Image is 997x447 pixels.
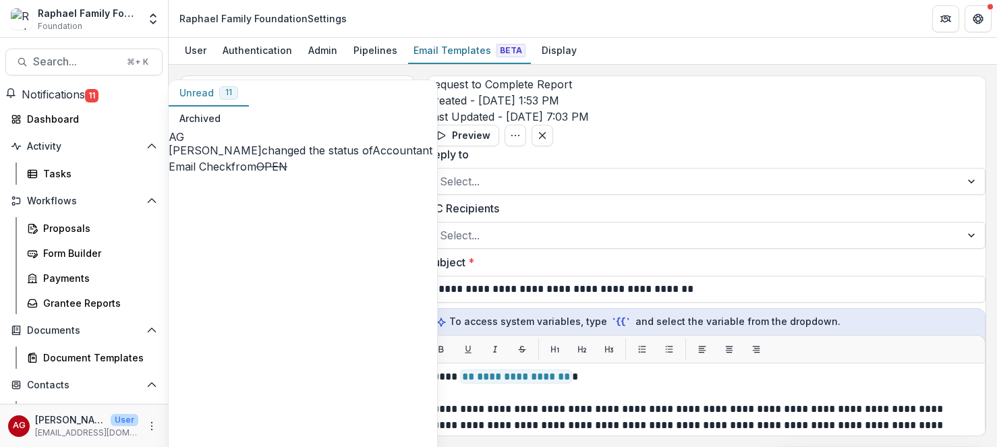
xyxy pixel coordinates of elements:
[484,338,506,360] button: Italic
[11,8,32,30] img: Raphael Family Foundation
[658,338,680,360] button: List
[536,40,582,60] div: Display
[43,271,152,285] div: Payments
[5,190,163,212] button: Open Workflows
[511,338,533,360] button: Strikethrough
[27,141,141,152] span: Activity
[5,136,163,157] button: Open Activity
[718,338,740,360] button: Align center
[745,338,767,360] button: Align right
[174,9,352,28] nav: breadcrumb
[27,196,141,207] span: Workflows
[225,88,232,97] span: 11
[303,38,343,64] a: Admin
[35,427,138,439] p: [EMAIL_ADDRESS][DOMAIN_NAME]
[5,49,163,76] button: Search...
[13,421,26,430] div: Anu Gupta
[22,292,163,314] a: Grantee Reports
[5,86,98,102] button: Notifications11
[43,296,152,310] div: Grantee Reports
[85,89,98,102] span: 11
[27,112,152,126] div: Dashboard
[179,11,347,26] div: Raphael Family Foundation Settings
[144,418,160,434] button: More
[43,221,152,235] div: Proposals
[27,380,141,391] span: Contacts
[217,38,297,64] a: Authentication
[22,88,85,101] span: Notifications
[544,338,566,360] button: H1
[38,20,82,32] span: Foundation
[303,40,343,60] div: Admin
[348,38,403,64] a: Pipelines
[38,6,138,20] div: Raphael Family Foundation
[430,338,452,360] button: Bold
[496,44,525,57] span: Beta
[22,401,163,423] a: Grantees
[217,40,297,60] div: Authentication
[965,5,992,32] button: Get Help
[532,125,553,146] button: Close
[144,5,163,32] button: Open entity switcher
[427,109,986,125] p: Last Updated - [DATE] 7:03 PM
[169,80,249,107] button: Unread
[22,217,163,239] a: Proposals
[436,314,977,329] p: To access system variables, type and select the variable from the dropdown.
[427,125,499,146] button: Preview
[571,338,593,360] button: H2
[22,162,163,185] a: Tasks
[457,338,479,360] button: Underline
[610,315,633,329] code: `{{`
[179,40,212,60] div: User
[427,254,977,270] label: Subject
[169,144,262,157] span: [PERSON_NAME]
[43,351,152,365] div: Document Templates
[5,374,163,396] button: Open Contacts
[427,200,977,216] label: CC Recipients
[124,55,151,69] div: ⌘ + K
[111,414,138,426] p: User
[427,76,986,92] h3: Request to Complete Report
[22,267,163,289] a: Payments
[43,167,152,181] div: Tasks
[427,92,986,109] p: Created - [DATE] 1:53 PM
[33,55,119,68] span: Search...
[22,347,163,369] a: Document Templates
[22,242,163,264] a: Form Builder
[179,38,212,64] a: User
[691,338,713,360] button: Align left
[169,131,437,142] div: Anu Gupta
[427,146,977,162] label: Reply to
[5,320,163,341] button: Open Documents
[408,38,531,64] a: Email Templates Beta
[348,40,403,60] div: Pipelines
[5,108,163,130] a: Dashboard
[598,338,620,360] button: H3
[631,338,653,360] button: List
[169,106,231,132] button: Archived
[43,246,152,260] div: Form Builder
[256,160,287,173] s: OPEN
[408,40,531,60] div: Email Templates
[932,5,959,32] button: Partners
[536,38,582,64] a: Display
[27,325,141,336] span: Documents
[35,413,105,427] p: [PERSON_NAME]
[505,125,526,146] button: Options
